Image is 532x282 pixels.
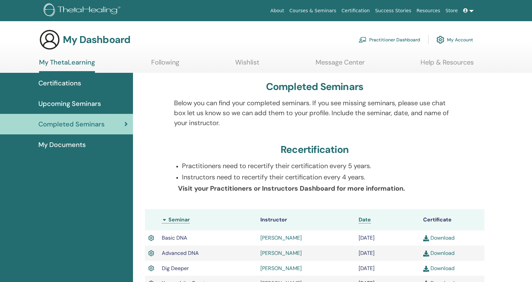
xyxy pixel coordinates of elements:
a: Wishlist [235,58,259,71]
a: Success Stories [373,5,414,17]
h3: Recertification [281,144,349,156]
img: download.svg [423,235,429,241]
a: Practitioner Dashboard [359,32,420,47]
img: cog.svg [436,34,444,45]
p: Practitioners need to recertify their certification every 5 years. [182,161,455,171]
a: Resources [414,5,443,17]
td: [DATE] [355,230,420,246]
a: Courses & Seminars [287,5,339,17]
span: Advanced DNA [162,250,199,257]
img: generic-user-icon.jpg [39,29,60,50]
span: Dig Deeper [162,265,189,272]
a: My Account [436,32,473,47]
img: logo.png [44,3,123,18]
a: Date [359,216,371,223]
th: Certificate [420,209,484,230]
p: Below you can find your completed seminars. If you see missing seminars, please use chat box let ... [174,98,455,128]
p: Instructors need to recertify their certification every 4 years. [182,172,455,182]
img: Active Certificate [148,249,154,258]
td: [DATE] [355,261,420,276]
a: Store [443,5,461,17]
a: [PERSON_NAME] [260,250,302,257]
span: Basic DNA [162,234,187,241]
img: Active Certificate [148,264,154,273]
a: My ThetaLearning [39,58,95,73]
img: download.svg [423,251,429,257]
a: Following [151,58,179,71]
a: Download [423,250,455,257]
span: Completed Seminars [38,119,105,129]
a: Download [423,265,455,272]
a: About [268,5,287,17]
a: Message Center [316,58,365,71]
span: Certifications [38,78,81,88]
a: [PERSON_NAME] [260,234,302,241]
img: chalkboard-teacher.svg [359,37,367,43]
img: Active Certificate [148,234,154,242]
h3: Completed Seminars [266,81,364,93]
a: Download [423,234,455,241]
a: Help & Resources [421,58,474,71]
a: [PERSON_NAME] [260,265,302,272]
b: Visit your Practitioners or Instructors Dashboard for more information. [178,184,405,193]
span: My Documents [38,140,86,150]
h3: My Dashboard [63,34,130,46]
a: Certification [339,5,372,17]
td: [DATE] [355,246,420,261]
th: Instructor [257,209,356,230]
span: Upcoming Seminars [38,99,101,109]
img: download.svg [423,266,429,272]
